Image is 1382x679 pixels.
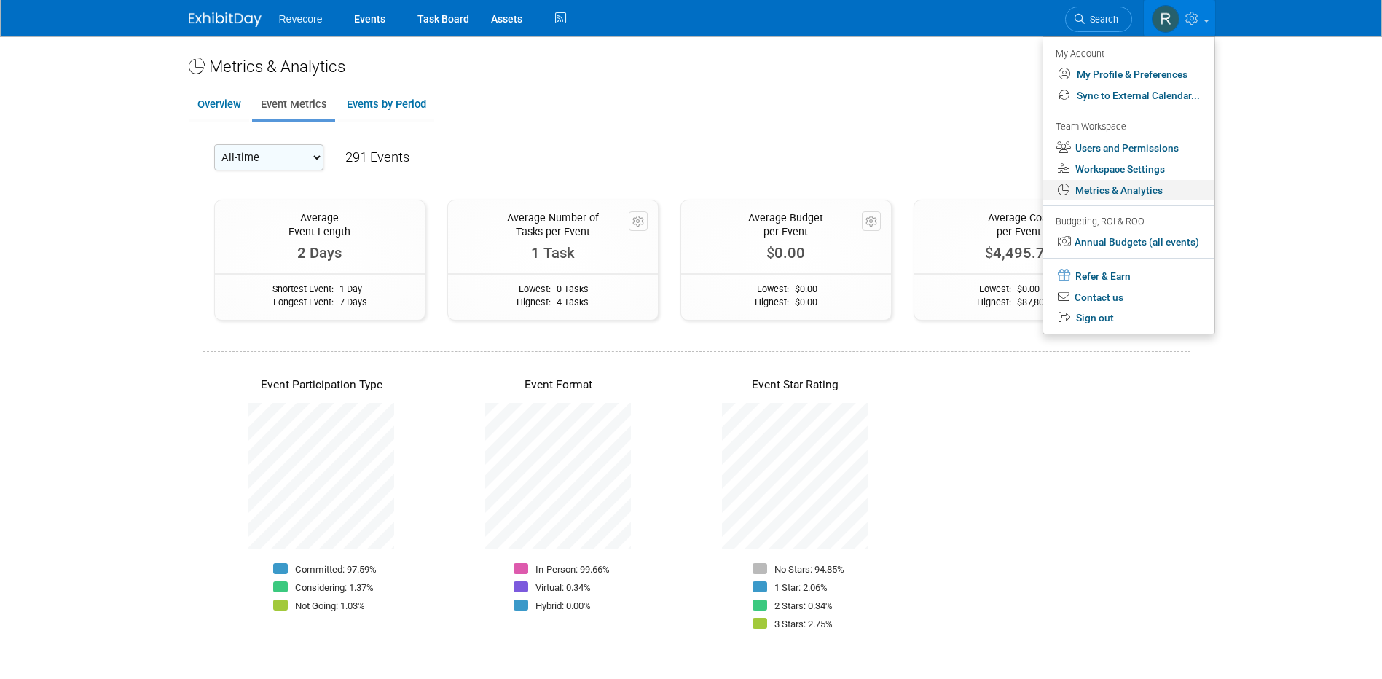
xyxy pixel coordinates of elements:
[215,243,425,264] div: 2 Days
[795,283,800,294] span: $
[295,600,365,612] p: Not Going: 1.03%
[535,563,610,576] p: In-Person: 99.66%
[1011,296,1061,309] td: 87,806.43
[240,377,404,393] div: Event Participation Type
[681,243,891,264] div: 0.00
[1043,64,1214,85] a: My Profile & Preferences
[334,283,367,296] td: 1 Day
[1065,7,1132,32] a: Search
[551,283,589,296] td: 0 Tasks
[755,296,789,309] td: Highest:
[334,296,367,309] td: 7 Days
[1043,180,1214,201] a: Metrics & Analytics
[1017,297,1022,307] span: $
[1056,119,1200,136] div: Team Workspace
[774,581,828,594] p: 1 Star: 2.06%
[535,581,591,594] p: Virtual: 0.34%
[1043,138,1214,159] a: Users and Permissions
[448,243,658,264] div: 1 Task
[517,283,551,296] td: Lowest:
[977,296,1011,309] td: Highest:
[189,12,262,27] img: ExhibitDay
[774,563,844,576] p: No Stars: 94.85%
[551,296,589,309] td: 4 Tasks
[338,90,434,119] a: Events by Period
[1017,283,1022,294] span: $
[1043,287,1214,308] a: Contact us
[272,283,334,296] td: Shortest Event:
[774,600,833,612] p: 2 Stars: 0.34%
[914,243,1124,264] div: 4,495.75
[713,377,877,393] div: Event Star Rating
[476,377,640,393] div: Event Format
[215,211,425,238] div: Average Event Length
[517,296,551,309] td: Highest:
[1085,14,1118,25] span: Search
[295,581,374,594] p: Considering: 1.37%
[977,283,1011,296] td: Lowest:
[789,283,817,296] td: 0.00
[789,296,817,309] td: 0.00
[1152,5,1179,33] img: Rachael Sires
[1043,159,1214,180] a: Workspace Settings
[795,297,800,307] span: $
[1056,214,1200,229] div: Budgeting, ROI & ROO
[535,600,591,612] p: Hybrid: 0.00%
[1043,264,1214,287] a: Refer & Earn
[272,296,334,309] td: Longest Event:
[1056,44,1200,62] div: My Account
[189,55,1194,78] div: Metrics & Analytics
[345,148,409,167] div: 291 Events
[1043,85,1214,106] a: Sync to External Calendar...
[985,244,993,262] span: $
[189,90,249,119] a: Overview
[279,13,323,25] span: Revecore
[766,244,774,262] span: $
[1043,232,1214,253] a: Annual Budgets (all events)
[774,618,833,630] p: 3 Stars: 2.75%
[1011,283,1061,296] td: 0.00
[252,90,335,119] a: Event Metrics
[755,283,789,296] td: Lowest:
[1043,307,1214,329] a: Sign out
[295,563,377,576] p: Committed: 97.59%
